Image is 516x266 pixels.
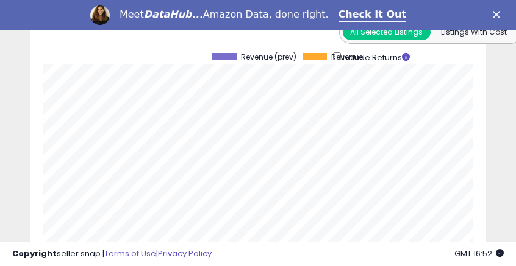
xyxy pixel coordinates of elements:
a: Privacy Policy [158,248,212,259]
strong: Copyright [12,248,57,259]
div: Close [493,11,505,18]
a: Terms of Use [104,248,156,259]
a: Check It Out [339,9,407,22]
span: Revenue (prev) [241,53,296,61]
span: 2025-09-12 16:52 GMT [454,248,504,259]
div: seller snap | | [12,248,212,260]
span: Revenue [331,53,363,61]
i: DataHub... [144,9,203,20]
img: Profile image for Georgie [90,5,110,25]
div: Meet Amazon Data, done right. [120,9,329,21]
